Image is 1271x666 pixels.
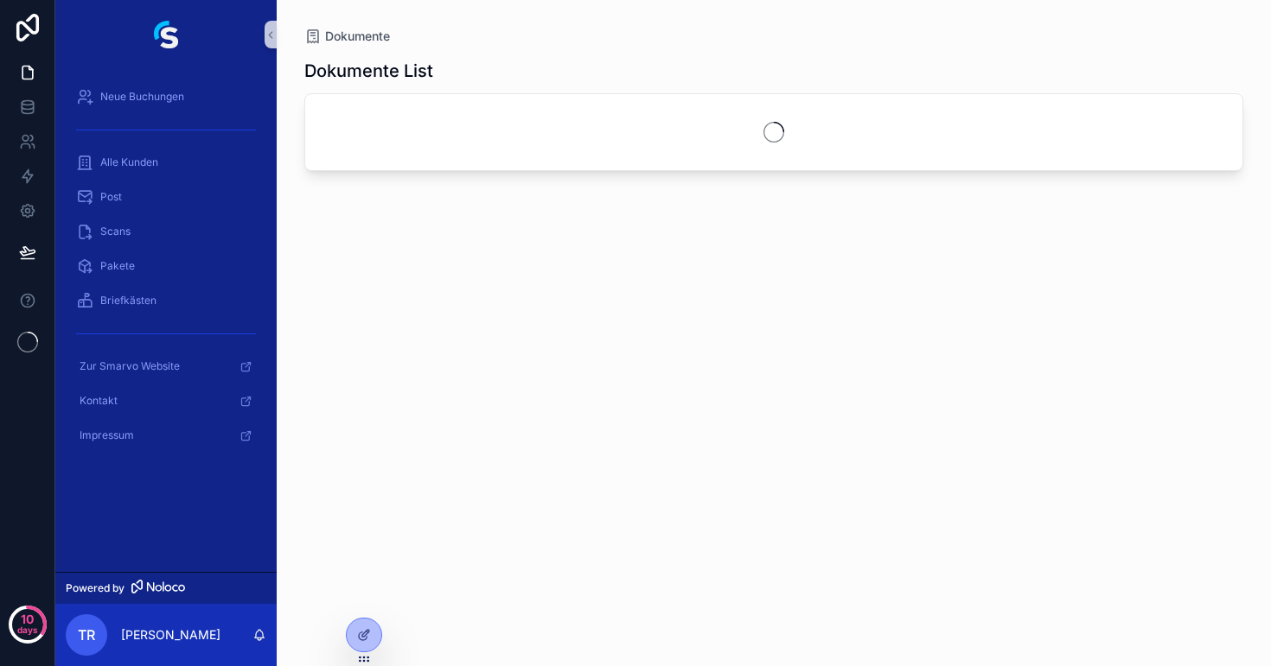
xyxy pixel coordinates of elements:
a: Dokumente [304,28,390,45]
span: Impressum [80,428,134,442]
span: Alle Kunden [100,155,158,169]
a: Kontakt [66,385,266,416]
span: Briefkästen [100,294,156,308]
span: Post [100,190,122,204]
span: Zur Smarvo Website [80,359,180,373]
a: Pakete [66,251,266,282]
span: Scans [100,225,131,238]
a: Neue Buchungen [66,81,266,112]
span: Powered by [66,581,125,595]
img: App logo [154,21,178,48]
a: Powered by [55,572,277,604]
span: TR [78,625,95,645]
p: [PERSON_NAME] [121,626,220,644]
a: Alle Kunden [66,147,266,178]
a: Impressum [66,420,266,451]
a: Briefkästen [66,285,266,316]
span: Neue Buchungen [100,90,184,104]
span: Kontakt [80,394,118,408]
div: scrollable content [55,69,277,473]
span: Pakete [100,259,135,273]
p: days [17,618,38,642]
span: Dokumente [325,28,390,45]
a: Post [66,181,266,212]
a: Zur Smarvo Website [66,351,266,382]
p: 10 [21,611,34,628]
h1: Dokumente List [304,59,433,83]
a: Scans [66,216,266,247]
